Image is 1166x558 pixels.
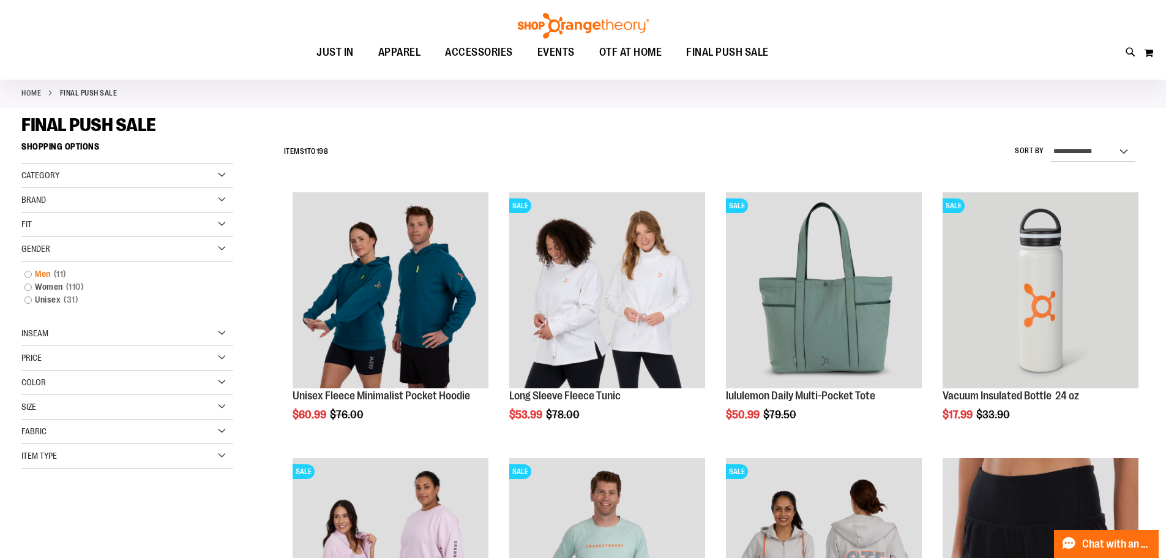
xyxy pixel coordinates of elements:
div: product [286,186,495,452]
span: Category [21,170,59,180]
span: $50.99 [726,409,761,421]
a: Unisex Fleece Minimalist Pocket Hoodie [293,192,488,390]
span: 198 [316,147,329,156]
span: 31 [61,293,81,306]
span: FINAL PUSH SALE [21,115,156,135]
span: Fit [21,219,32,229]
span: APPAREL [378,39,421,66]
span: JUST IN [316,39,354,66]
span: $60.99 [293,409,328,421]
span: 110 [63,281,87,293]
div: product [936,186,1145,452]
strong: FINAL PUSH SALE [60,88,118,99]
a: Home [21,88,41,99]
span: SALE [726,464,748,479]
img: Vacuum Insulated Bottle 24 oz [943,192,1138,388]
a: OTF AT HOME [587,39,675,67]
span: SALE [943,198,965,213]
a: APPAREL [366,39,433,67]
a: Women110 [18,281,222,293]
a: FINAL PUSH SALE [674,39,781,66]
div: product [503,186,711,452]
a: lululemon Daily Multi-Pocket ToteSALE [726,192,922,390]
span: Gender [21,244,50,254]
a: EVENTS [525,39,587,67]
a: Vacuum Insulated Bottle 24 ozSALE [943,192,1138,390]
img: Unisex Fleece Minimalist Pocket Hoodie [293,192,488,388]
img: lululemon Daily Multi-Pocket Tote [726,192,922,388]
span: SALE [726,198,748,213]
span: $78.00 [546,409,581,421]
span: 1 [304,147,307,156]
span: $53.99 [509,409,544,421]
button: Chat with an Expert [1054,530,1159,558]
strong: Shopping Options [21,136,233,164]
span: Item Type [21,451,57,461]
span: Fabric [21,426,47,436]
a: JUST IN [304,39,366,67]
label: Sort By [1015,146,1044,156]
span: $33.90 [976,409,1012,421]
a: Vacuum Insulated Bottle 24 oz [943,390,1079,402]
h2: Items to [284,142,329,161]
span: EVENTS [537,39,575,66]
span: SALE [293,464,315,479]
span: ACCESSORIES [445,39,513,66]
img: Shop Orangetheory [516,13,651,39]
img: Product image for Fleece Long Sleeve [509,192,705,388]
span: FINAL PUSH SALE [686,39,769,66]
a: lululemon Daily Multi-Pocket Tote [726,390,875,402]
span: Price [21,353,42,363]
span: $79.50 [763,409,798,421]
span: Brand [21,195,46,205]
span: Chat with an Expert [1082,538,1151,550]
a: Men11 [18,268,222,281]
div: product [720,186,928,452]
a: ACCESSORIES [433,39,525,67]
span: OTF AT HOME [599,39,662,66]
span: $76.00 [330,409,365,421]
a: Unisex Fleece Minimalist Pocket Hoodie [293,390,470,402]
span: Color [21,377,46,387]
span: 11 [51,268,69,281]
span: Size [21,402,36,412]
a: Long Sleeve Fleece Tunic [509,390,621,402]
span: SALE [509,198,531,213]
a: Unisex31 [18,293,222,306]
span: SALE [509,464,531,479]
span: $17.99 [943,409,974,421]
a: Product image for Fleece Long SleeveSALE [509,192,705,390]
span: Inseam [21,328,48,338]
